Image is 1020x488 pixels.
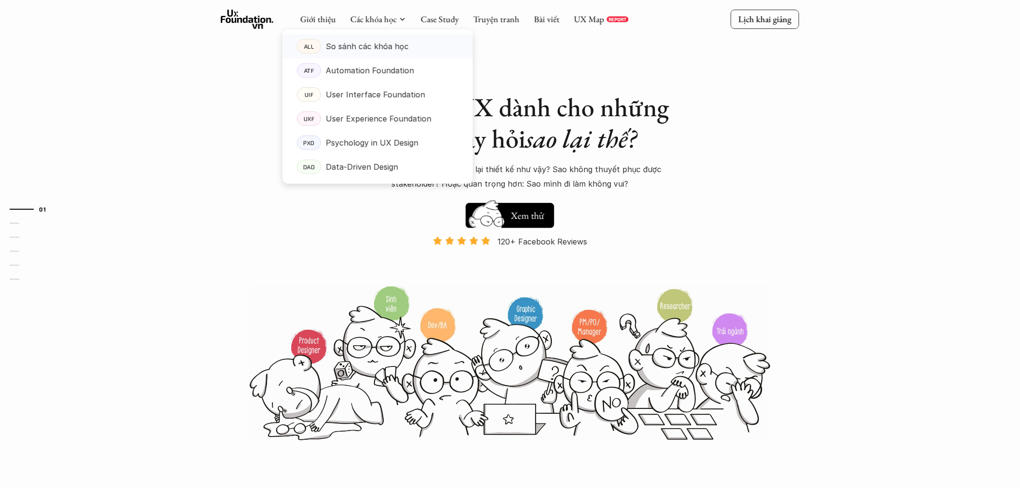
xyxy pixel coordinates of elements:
a: UX Map [574,14,604,25]
p: So sánh các khóa học [326,39,409,54]
p: DAD [303,163,315,170]
a: 120+ Facebook Reviews [424,236,596,285]
p: User Interface Foundation [326,87,425,102]
p: REPORT [609,16,627,22]
a: Giới thiệu [300,14,336,25]
a: UXFUser Experience Foundation [282,107,473,131]
a: Truyện tranh [473,14,520,25]
h1: Khóa học UX dành cho những người hay hỏi [341,92,679,154]
p: Data-Driven Design [326,160,398,174]
a: 01 [10,203,55,215]
a: ATFAutomation Foundation [282,58,473,82]
strong: 01 [39,205,46,212]
a: Lịch khai giảng [731,10,799,28]
a: Xem thử [466,198,554,228]
em: sao lại thế? [526,122,637,155]
h5: Xem thử [511,209,544,222]
p: ATF [304,67,314,74]
p: Lịch khai giảng [738,14,792,25]
p: PXD [304,139,315,146]
a: ALLSo sánh các khóa học [282,34,473,58]
p: User Experience Foundation [326,111,431,126]
a: UIFUser Interface Foundation [282,82,473,107]
p: Psychology in UX Design [326,136,418,150]
p: UXF [304,115,315,122]
p: ALL [304,43,314,50]
a: DADData-Driven Design [282,155,473,179]
a: PXDPsychology in UX Design [282,131,473,155]
p: 120+ Facebook Reviews [498,234,588,249]
p: Automation Foundation [326,63,414,78]
a: Case Study [421,14,459,25]
a: Bài viết [534,14,560,25]
a: REPORT [607,16,629,22]
p: Sao lại làm tính năng này? Sao lại thiết kế như vậy? Sao không thuyết phục được stakeholder? Hoặc... [341,162,679,191]
a: Các khóa học [350,14,397,25]
p: UIF [305,91,314,98]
